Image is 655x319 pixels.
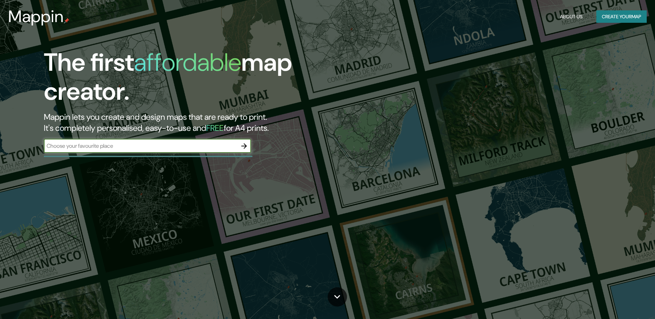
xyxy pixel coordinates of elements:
[44,48,372,112] h1: The first map creator.
[8,7,64,26] h3: Mappin
[596,10,647,23] button: Create yourmap
[557,10,585,23] button: About Us
[64,18,69,23] img: mappin-pin
[206,123,224,133] h5: FREE
[134,46,241,78] h1: affordable
[44,142,237,150] input: Choose your favourite place
[44,112,372,134] h2: Mappin lets you create and design maps that are ready to print. It's completely personalised, eas...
